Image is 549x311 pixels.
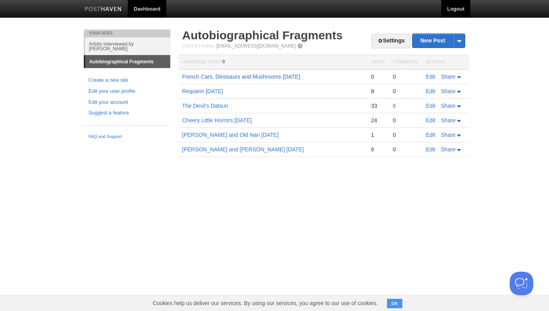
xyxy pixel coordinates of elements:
[88,133,166,140] a: FAQ and Support
[393,88,418,95] div: 0
[413,34,465,48] a: New Post
[85,55,170,68] a: Autobiographical Fragments
[387,299,402,308] button: OK
[88,87,166,96] a: Edit your user profile
[85,7,122,13] img: Posthaven-bar
[182,29,343,42] a: Autobiographical Fragments
[178,55,367,70] th: Homepage Views
[84,29,170,37] li: Your Sites
[371,117,385,124] div: 24
[441,146,455,153] span: Share
[216,43,296,49] a: [EMAIL_ADDRESS][DOMAIN_NAME]
[393,103,396,109] a: 6
[371,88,385,95] div: 8
[182,117,252,123] a: Cheery Little Horrors [DATE]
[145,295,385,311] span: Cookies help us deliver our services. By using our services, you agree to our use of cookies.
[441,74,455,80] span: Share
[393,146,418,153] div: 0
[222,59,225,64] span: 9
[371,73,385,80] div: 0
[182,103,228,109] a: The Devil's Datsun
[389,55,422,70] th: Comments
[441,132,455,138] span: Share
[182,74,300,80] a: French Cars, Dinosaurs and Mushrooms [DATE]
[393,73,418,80] div: 0
[367,55,389,70] th: Views
[426,132,435,138] a: Edit
[441,103,455,109] span: Share
[441,117,455,123] span: Share
[85,37,170,55] a: Artists Interviewed by [PERSON_NAME]
[426,146,435,153] a: Edit
[371,131,385,138] div: 1
[393,117,418,124] div: 0
[182,132,279,138] a: [PERSON_NAME] and Old Nan [DATE]
[182,88,223,94] a: Requiem [DATE]
[426,117,435,123] a: Edit
[88,109,166,117] a: Suggest a feature
[426,88,435,94] a: Edit
[441,88,455,94] span: Share
[182,146,304,153] a: [PERSON_NAME] and [PERSON_NAME] [DATE]
[182,44,215,48] span: Post by Email
[422,55,469,70] th: Actions
[88,76,166,85] a: Create a new site
[372,34,411,48] a: Settings
[371,102,385,109] div: 33
[426,74,435,80] a: Edit
[426,103,435,109] a: Edit
[371,146,385,153] div: 6
[510,272,533,295] iframe: Help Scout Beacon - Open
[393,131,418,138] div: 0
[88,98,166,107] a: Edit your account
